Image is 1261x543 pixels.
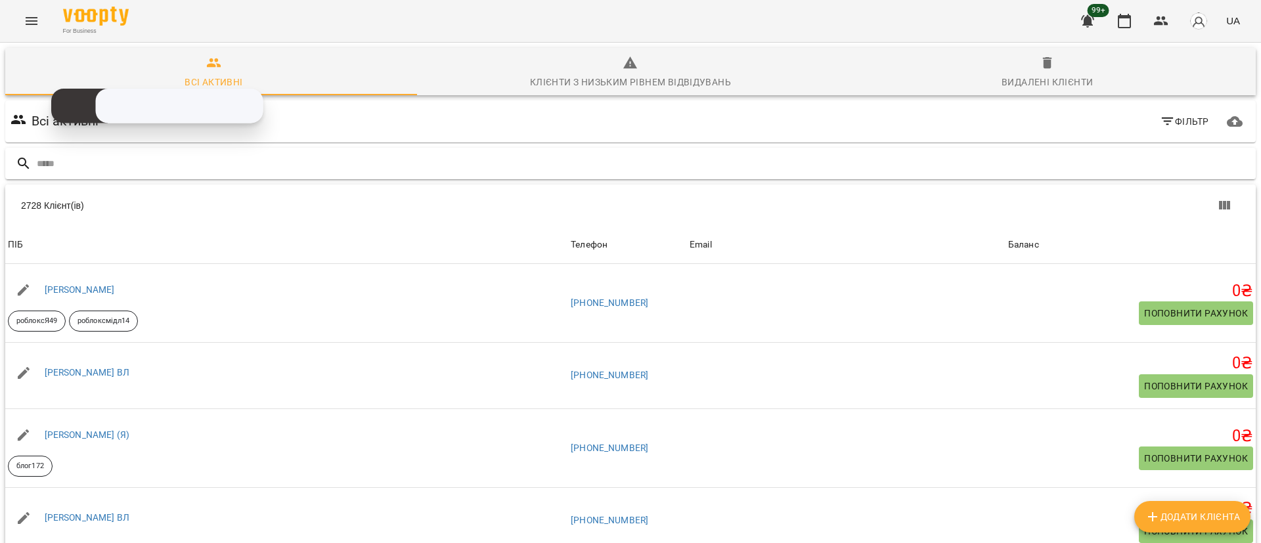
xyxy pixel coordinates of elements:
h5: 0 ₴ [1008,498,1253,519]
div: роблоксмідл14 [69,311,138,332]
a: [PHONE_NUMBER] [571,515,648,525]
a: [PERSON_NAME] [45,284,115,295]
span: Телефон [571,237,684,253]
span: Поповнити рахунок [1144,305,1248,321]
h6: Всі активні [32,111,99,131]
img: Voopty Logo [63,7,129,26]
span: Баланс [1008,237,1253,253]
span: Фільтр [1160,114,1209,129]
div: Телефон [571,237,608,253]
button: Поповнити рахунок [1139,446,1253,470]
span: For Business [63,27,129,35]
div: Table Toolbar [5,185,1256,227]
span: 99+ [1088,4,1109,17]
p: роблоксмідл14 [77,316,129,327]
img: avatar_s.png [1189,12,1208,30]
div: Клієнти з низьким рівнем відвідувань [530,74,731,90]
button: Поповнити рахунок [1139,374,1253,398]
button: Додати клієнта [1134,501,1250,532]
h5: 0 ₴ [1008,353,1253,374]
a: [PHONE_NUMBER] [571,443,648,453]
div: блог172 [8,456,53,477]
button: Фільтр [1155,110,1214,133]
a: [PHONE_NUMBER] [571,370,648,380]
div: Sort [1008,237,1039,253]
div: Видалені клієнти [1002,74,1093,90]
div: ПІБ [8,237,23,253]
div: Sort [8,237,23,253]
div: 2728 Клієнт(ів) [21,199,646,212]
span: UA [1226,14,1240,28]
a: [PERSON_NAME] ВЛ [45,367,129,378]
p: роблоксЯ49 [16,316,57,327]
button: Поповнити рахунок [1139,301,1253,325]
a: [PERSON_NAME] ВЛ [45,512,129,523]
div: Sort [571,237,608,253]
a: [PERSON_NAME] (Я) [45,429,130,440]
button: Вигляд колонок [1208,190,1240,221]
div: Баланс [1008,237,1039,253]
div: Email [690,237,712,253]
p: блог172 [16,461,44,472]
button: Menu [16,5,47,37]
button: UA [1221,9,1245,33]
span: ПІБ [8,237,565,253]
span: Додати клієнта [1145,509,1240,525]
span: Email [690,237,1003,253]
span: Поповнити рахунок [1144,378,1248,394]
h5: 0 ₴ [1008,426,1253,446]
a: [PHONE_NUMBER] [571,297,648,308]
button: Поповнити рахунок [1139,519,1253,543]
div: Всі активні [185,74,242,90]
div: роблоксЯ49 [8,311,66,332]
span: Поповнити рахунок [1144,450,1248,466]
div: Sort [690,237,712,253]
h5: 0 ₴ [1008,281,1253,301]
